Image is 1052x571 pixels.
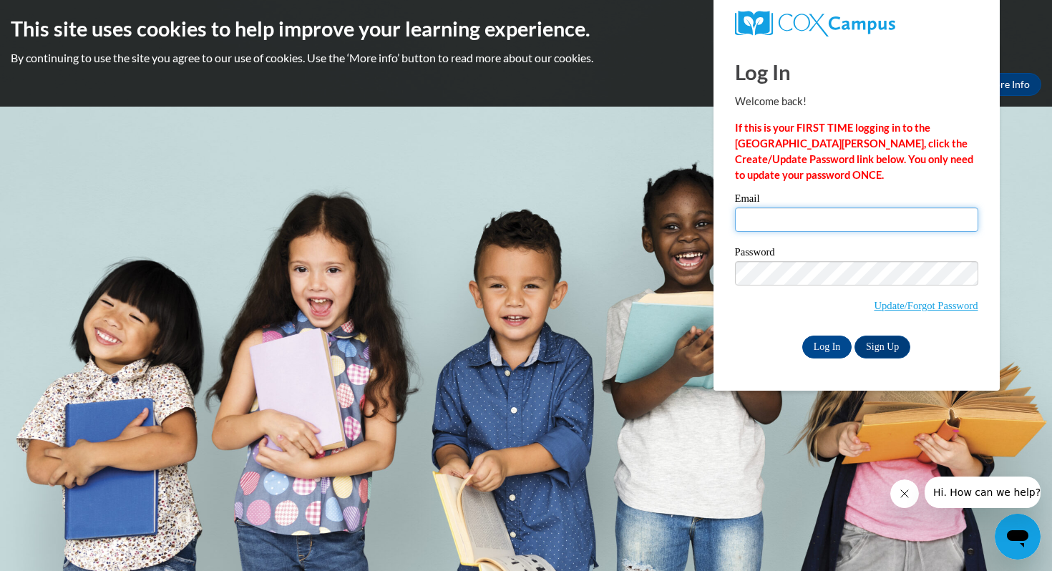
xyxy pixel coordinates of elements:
[735,11,978,36] a: COX Campus
[925,477,1041,508] iframe: Message from company
[890,479,919,508] iframe: Close message
[802,336,852,358] input: Log In
[995,514,1041,560] iframe: Button to launch messaging window
[735,94,978,109] p: Welcome back!
[735,247,978,261] label: Password
[874,300,978,311] a: Update/Forgot Password
[735,57,978,87] h1: Log In
[11,14,1041,43] h2: This site uses cookies to help improve your learning experience.
[11,50,1041,66] p: By continuing to use the site you agree to our use of cookies. Use the ‘More info’ button to read...
[854,336,910,358] a: Sign Up
[735,122,973,181] strong: If this is your FIRST TIME logging in to the [GEOGRAPHIC_DATA][PERSON_NAME], click the Create/Upd...
[974,73,1041,96] a: More Info
[735,193,978,208] label: Email
[735,11,895,36] img: COX Campus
